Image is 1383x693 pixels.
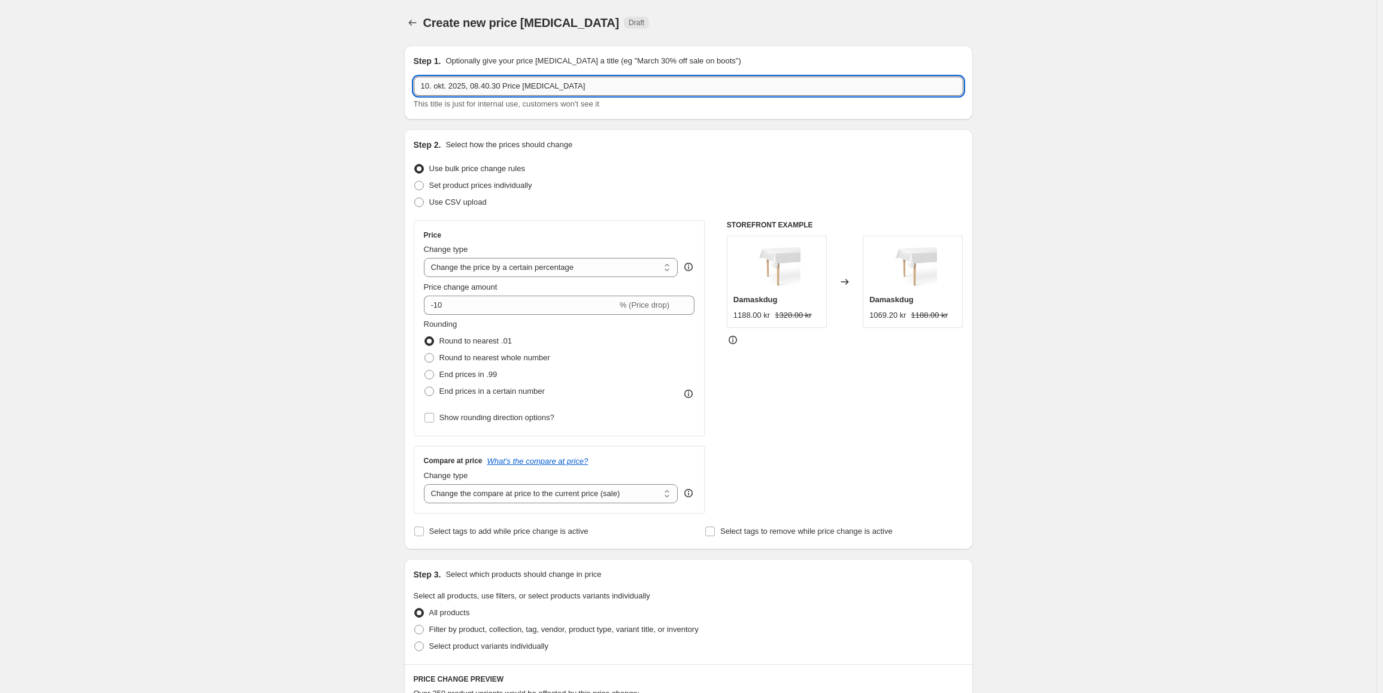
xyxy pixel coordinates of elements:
[727,220,963,230] h6: STOREFRONT EXAMPLE
[429,527,589,536] span: Select tags to add while price change is active
[869,295,914,304] span: Damaskdug
[414,569,441,580] h2: Step 3.
[775,309,811,321] strike: 1320.00 kr
[429,181,532,190] span: Set product prices individually
[487,457,589,466] button: What's the compare at price?
[429,642,548,651] span: Select product variants individually
[414,55,441,67] h2: Step 1.
[869,309,906,321] div: 1069.20 kr
[424,471,468,480] span: Change type
[429,197,487,206] span: Use CSV upload
[445,569,601,580] p: Select which products should change in price
[414,139,441,151] h2: Step 2.
[439,413,554,422] span: Show rounding direction options?
[889,242,937,290] img: arne-jacobsen-tablecloth-white-pack-2-new-final_80x.webp
[424,456,483,466] h3: Compare at price
[911,309,948,321] strike: 1188.00 kr
[733,295,778,304] span: Damaskdug
[753,242,800,290] img: arne-jacobsen-tablecloth-white-pack-2-new-final_80x.webp
[423,16,620,29] span: Create new price [MEDICAL_DATA]
[439,387,545,396] span: End prices in a certain number
[404,14,421,31] button: Price change jobs
[424,282,498,291] span: Price change amount
[720,527,893,536] span: Select tags to remove while price change is active
[683,261,694,273] div: help
[414,99,599,108] span: This title is just for internal use, customers won't see it
[429,625,699,634] span: Filter by product, collection, tag, vendor, product type, variant title, or inventory
[429,608,470,617] span: All products
[629,18,644,28] span: Draft
[439,336,512,345] span: Round to nearest .01
[439,370,498,379] span: End prices in .99
[439,353,550,362] span: Round to nearest whole number
[414,674,963,684] h6: PRICE CHANGE PREVIEW
[424,245,468,254] span: Change type
[620,300,669,309] span: % (Price drop)
[414,591,650,600] span: Select all products, use filters, or select products variants individually
[429,164,525,173] span: Use bulk price change rules
[424,320,457,329] span: Rounding
[445,139,572,151] p: Select how the prices should change
[683,487,694,499] div: help
[733,309,770,321] div: 1188.00 kr
[445,55,741,67] p: Optionally give your price [MEDICAL_DATA] a title (eg "March 30% off sale on boots")
[424,230,441,240] h3: Price
[414,77,963,96] input: 30% off holiday sale
[424,296,617,315] input: -15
